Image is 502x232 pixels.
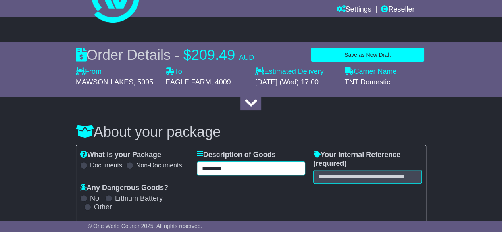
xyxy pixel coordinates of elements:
[90,194,99,203] label: No
[336,3,371,17] a: Settings
[311,48,424,62] button: Save as New Draft
[76,124,426,140] h3: About your package
[90,161,122,169] label: Documents
[239,54,254,61] span: AUD
[191,47,235,63] span: 209.49
[255,67,337,76] label: Estimated Delivery
[313,151,422,168] label: Your Internal Reference (required)
[88,223,202,229] span: © One World Courier 2025. All rights reserved.
[381,3,414,17] a: Reseller
[76,46,254,63] div: Order Details -
[133,78,153,86] span: , 5095
[344,67,396,76] label: Carrier Name
[115,194,163,203] label: Lithium Battery
[80,184,168,192] label: Any Dangerous Goods?
[80,151,161,159] label: What is your Package
[183,47,191,63] span: $
[165,78,211,86] span: EAGLE FARM
[165,67,182,76] label: To
[136,161,182,169] label: Non-Documents
[255,78,337,87] div: [DATE] (Wed) 17:00
[344,78,426,87] div: TNT Domestic
[211,78,231,86] span: , 4009
[94,203,112,212] label: Other
[76,78,133,86] span: MAWSON LAKES
[197,151,276,159] label: Description of Goods
[76,67,102,76] label: From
